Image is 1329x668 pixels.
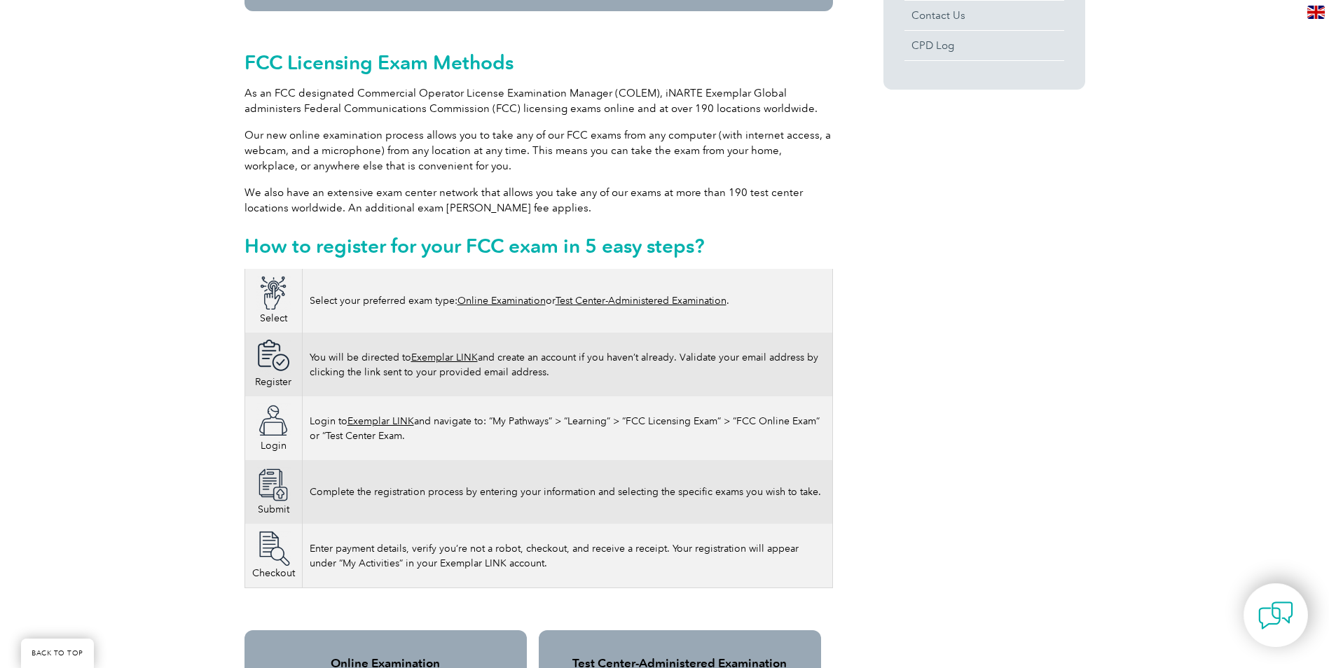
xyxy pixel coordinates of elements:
[302,396,832,460] td: Login to and navigate to: “My Pathways” > “Learning” > “FCC Licensing Exam” > “FCC Online Exam” o...
[556,295,727,307] a: Test Center-Administered Examination
[245,51,833,74] h2: FCC Licensing Exam Methods
[457,295,546,307] a: Online Examination
[245,127,833,174] p: Our new online examination process allows you to take any of our FCC exams from any computer (wit...
[245,460,302,524] td: Submit
[245,185,833,216] p: We also have an extensive exam center network that allows you take any of our exams at more than ...
[1307,6,1325,19] img: en
[302,269,832,333] td: Select your preferred exam type: or .
[411,352,478,363] a: Exemplar LINK
[904,31,1064,60] a: CPD Log
[302,333,832,396] td: You will be directed to and create an account if you haven’t already. Validate your email address...
[245,396,302,460] td: Login
[21,639,94,668] a: BACK TO TOP
[245,235,833,257] h2: How to register for your FCC exam in 5 easy steps?
[245,85,833,116] p: As an FCC designated Commercial Operator License Examination Manager (COLEM), iNARTE Exemplar Glo...
[302,524,832,588] td: Enter payment details, verify you’re not a robot, checkout, and receive a receipt. Your registrat...
[1258,598,1293,633] img: contact-chat.png
[245,269,302,333] td: Select
[245,333,302,396] td: Register
[347,415,414,427] a: Exemplar LINK
[302,460,832,524] td: Complete the registration process by entering your information and selecting the specific exams y...
[245,524,302,588] td: Checkout
[904,1,1064,30] a: Contact Us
